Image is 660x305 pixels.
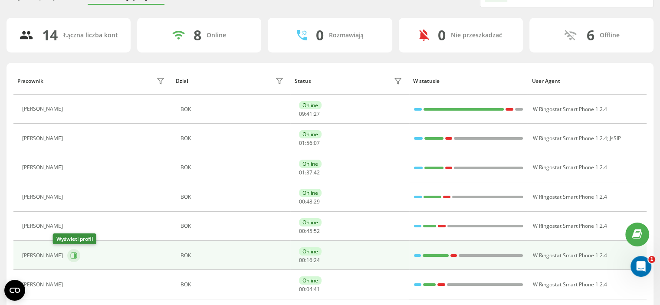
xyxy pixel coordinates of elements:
[299,169,305,176] span: 01
[599,32,619,39] div: Offline
[532,252,607,259] span: W Ringostat Smart Phone 1.2.4
[63,32,118,39] div: Łączna liczba kont
[532,222,607,230] span: W Ringostat Smart Phone 1.2.4
[329,32,364,39] div: Rozmawiają
[299,111,320,117] div: : :
[314,139,320,147] span: 07
[299,140,320,146] div: : :
[53,233,96,244] div: Wyświetl profil
[299,170,320,176] div: : :
[609,134,621,142] span: JsSIP
[299,227,305,235] span: 00
[451,32,502,39] div: Nie przeszkadzać
[181,253,286,259] div: BOK
[22,106,65,112] div: [PERSON_NAME]
[532,164,607,171] span: W Ringostat Smart Phone 1.2.4
[299,139,305,147] span: 01
[181,164,286,171] div: BOK
[314,256,320,264] span: 24
[586,27,594,43] div: 6
[299,199,320,205] div: : :
[181,282,286,288] div: BOK
[532,134,607,142] span: W Ringostat Smart Phone 1.2.4
[314,285,320,293] span: 41
[181,194,286,200] div: BOK
[306,110,312,118] span: 41
[22,282,65,288] div: [PERSON_NAME]
[314,110,320,118] span: 27
[299,130,322,138] div: Online
[299,101,322,109] div: Online
[22,253,65,259] div: [PERSON_NAME]
[299,228,320,234] div: : :
[22,223,65,229] div: [PERSON_NAME]
[314,198,320,205] span: 29
[532,193,607,200] span: W Ringostat Smart Phone 1.2.4
[306,139,312,147] span: 56
[532,281,607,288] span: W Ringostat Smart Phone 1.2.4
[295,78,311,84] div: Status
[181,223,286,229] div: BOK
[630,256,651,277] iframe: Intercom live chat
[194,27,201,43] div: 8
[42,27,58,43] div: 14
[299,218,322,226] div: Online
[176,78,188,84] div: Dział
[299,110,305,118] span: 09
[207,32,226,39] div: Online
[299,286,320,292] div: : :
[299,285,305,293] span: 00
[181,106,286,112] div: BOK
[314,227,320,235] span: 52
[299,198,305,205] span: 00
[438,27,446,43] div: 0
[299,276,322,285] div: Online
[316,27,324,43] div: 0
[181,135,286,141] div: BOK
[299,257,320,263] div: : :
[306,198,312,205] span: 48
[413,78,524,84] div: W statusie
[314,169,320,176] span: 42
[306,169,312,176] span: 37
[22,194,65,200] div: [PERSON_NAME]
[4,280,25,301] button: Open CMP widget
[299,247,322,256] div: Online
[648,256,655,263] span: 1
[299,189,322,197] div: Online
[532,78,643,84] div: User Agent
[22,164,65,171] div: [PERSON_NAME]
[532,105,607,113] span: W Ringostat Smart Phone 1.2.4
[299,256,305,264] span: 00
[299,160,322,168] div: Online
[306,285,312,293] span: 04
[306,256,312,264] span: 16
[306,227,312,235] span: 45
[17,78,43,84] div: Pracownik
[22,135,65,141] div: [PERSON_NAME]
